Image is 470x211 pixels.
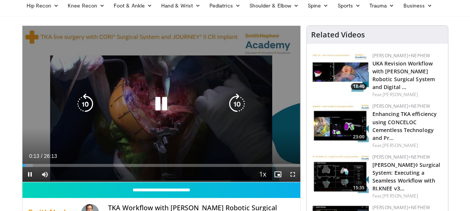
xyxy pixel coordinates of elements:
img: cad15a82-7a4e-4d99-8f10-ac9ee335d8e8.150x105_q85_crop-smart_upscale.jpg [313,103,369,142]
a: 23:00 [313,103,369,142]
img: 02205603-5ba6-4c11-9b25-5721b1ef82fa.150x105_q85_crop-smart_upscale.jpg [313,52,369,92]
a: [PERSON_NAME] [383,193,418,199]
span: / [41,153,43,159]
a: [PERSON_NAME] [383,91,418,98]
div: Progress Bar [22,164,300,167]
button: Fullscreen [285,167,300,182]
a: [PERSON_NAME]+Nephew [372,103,430,109]
button: Pause [22,167,37,182]
button: Playback Rate [255,167,270,182]
span: 18:40 [351,83,367,90]
button: Mute [37,167,52,182]
span: 26:13 [44,153,57,159]
video-js: Video Player [22,26,300,182]
div: Feat. [372,142,442,149]
a: [PERSON_NAME]+Nephew [372,154,430,160]
a: [PERSON_NAME]+Nephew [372,204,430,211]
a: UKA Revision Workflow with [PERSON_NAME] Robotic Surgical System and Digital … [372,60,435,91]
a: [PERSON_NAME]◊ Surgical System: Executing a Seamless Workflow with RI.KNEE v3… [372,161,440,192]
a: 18:40 [313,52,369,92]
span: 0:13 [29,153,39,159]
a: [PERSON_NAME]+Nephew [372,52,430,59]
div: Feat. [372,91,442,98]
span: 23:00 [351,134,367,140]
a: 15:35 [313,154,369,193]
h4: Related Videos [311,30,365,39]
a: Enhancing TKA efficiency using CONCELOC Cementless Technology and Pr… [372,110,437,141]
span: 15:35 [351,184,367,191]
img: 50c97ff3-26b0-43aa-adeb-5f1249a916fc.150x105_q85_crop-smart_upscale.jpg [313,154,369,193]
a: [PERSON_NAME] [383,142,418,149]
button: Enable picture-in-picture mode [270,167,285,182]
div: Feat. [372,193,442,199]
